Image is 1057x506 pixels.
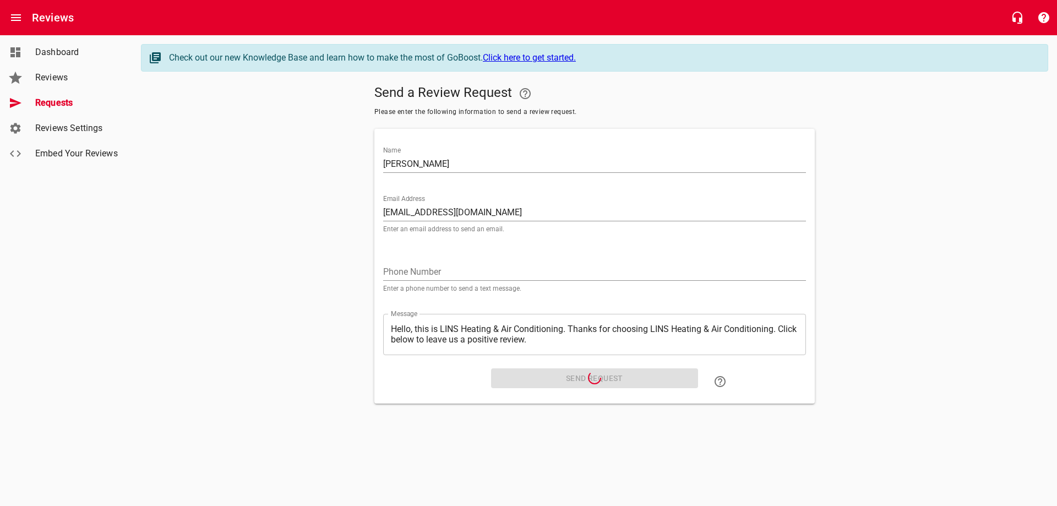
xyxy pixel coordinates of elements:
[35,71,119,84] span: Reviews
[169,51,1037,64] div: Check out our new Knowledge Base and learn how to make the most of GoBoost.
[383,147,401,154] label: Name
[374,80,815,107] h5: Send a Review Request
[1031,4,1057,31] button: Support Portal
[483,52,576,63] a: Click here to get started.
[35,147,119,160] span: Embed Your Reviews
[512,80,538,107] a: Your Google or Facebook account must be connected to "Send a Review Request"
[383,226,806,232] p: Enter an email address to send an email.
[1004,4,1031,31] button: Live Chat
[3,4,29,31] button: Open drawer
[383,195,425,202] label: Email Address
[32,9,74,26] h6: Reviews
[35,122,119,135] span: Reviews Settings
[391,324,798,345] textarea: Hello, this is LINS Heating & Air Conditioning. Thanks for choosing LINS Heating & Air Conditioni...
[35,96,119,110] span: Requests
[707,368,733,395] a: Learn how to "Send a Review Request"
[374,107,815,118] span: Please enter the following information to send a review request.
[383,285,806,292] p: Enter a phone number to send a text message.
[35,46,119,59] span: Dashboard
